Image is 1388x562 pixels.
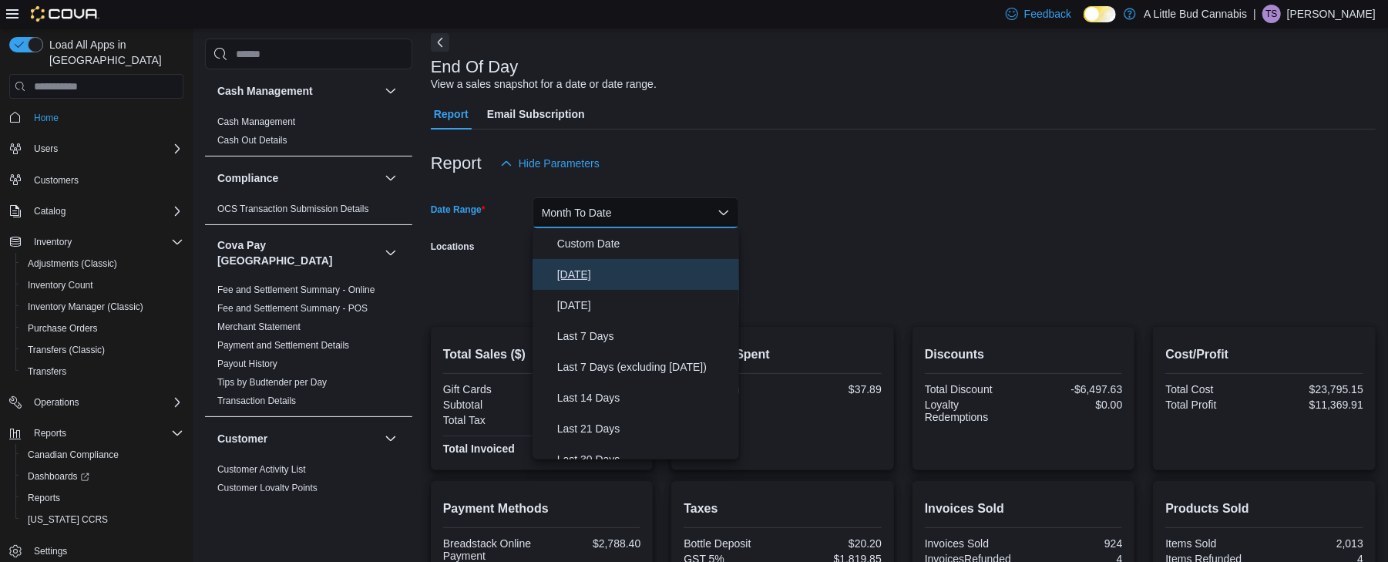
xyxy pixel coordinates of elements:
button: Customer [381,429,400,448]
h3: Report [431,154,482,173]
span: Reports [22,489,183,507]
span: Settings [28,541,183,560]
h2: Discounts [925,345,1123,364]
h3: Customer [217,431,267,446]
span: [DATE] [557,296,733,315]
button: Operations [28,393,86,412]
span: Transfers (Classic) [22,341,183,359]
span: Inventory [28,233,183,251]
div: View a sales snapshot for a date or date range. [431,76,657,93]
a: Settings [28,542,73,560]
button: Inventory Manager (Classic) [15,296,190,318]
div: $23,795.15 [1268,383,1363,395]
button: [US_STATE] CCRS [15,509,190,530]
span: Operations [28,393,183,412]
div: Bottle Deposit [684,537,779,550]
span: Payment and Settlement Details [217,339,349,352]
button: Cova Pay [GEOGRAPHIC_DATA] [381,244,400,262]
button: Transfers (Classic) [15,339,190,361]
button: Inventory Count [15,274,190,296]
div: Compliance [205,200,412,224]
span: Last 21 Days [557,419,733,438]
button: Reports [28,424,72,443]
div: Customer [205,460,412,559]
button: Month To Date [533,197,739,228]
span: Operations [34,396,79,409]
span: Customers [34,174,79,187]
span: Inventory Count [22,276,183,294]
span: Email Subscription [487,99,585,130]
a: Transaction Details [217,395,296,406]
a: Adjustments (Classic) [22,254,123,273]
span: Customer Activity List [217,463,306,476]
span: Home [34,112,59,124]
a: Payout History [217,358,277,369]
a: Tips by Budtender per Day [217,377,327,388]
span: Home [28,107,183,126]
span: Feedback [1024,6,1071,22]
div: Total Discount [925,383,1020,395]
h2: Payment Methods [443,500,641,518]
a: Home [28,109,65,127]
button: Cash Management [217,83,378,99]
span: Washington CCRS [22,510,183,529]
div: Gift Cards [443,383,539,395]
button: Cash Management [381,82,400,100]
div: Items Sold [1165,537,1261,550]
button: Purchase Orders [15,318,190,339]
span: Transaction Details [217,395,296,407]
span: Purchase Orders [22,319,183,338]
span: Merchant Statement [217,321,301,333]
span: [US_STATE] CCRS [28,513,108,526]
img: Cova [31,6,99,22]
a: Customer Loyalty Points [217,483,318,493]
button: Inventory [3,231,190,253]
button: Settings [3,540,190,562]
div: Select listbox [533,228,739,459]
span: Inventory Manager (Classic) [22,298,183,316]
div: $2,788.40 [545,537,640,550]
span: Adjustments (Classic) [22,254,183,273]
a: Purchase Orders [22,319,104,338]
button: Customer [217,431,378,446]
span: Inventory Manager (Classic) [28,301,143,313]
button: Catalog [3,200,190,222]
a: Inventory Count [22,276,99,294]
span: [DATE] [557,265,733,284]
div: Cova Pay [GEOGRAPHIC_DATA] [205,281,412,416]
a: Cash Management [217,116,295,127]
span: Last 14 Days [557,389,733,407]
div: $0.00 [1027,399,1122,411]
h3: Cova Pay [GEOGRAPHIC_DATA] [217,237,378,268]
span: Users [34,143,58,155]
div: Subtotal [443,399,539,411]
div: Invoices Sold [925,537,1020,550]
a: Transfers (Classic) [22,341,111,359]
div: $20.20 [786,537,882,550]
a: [US_STATE] CCRS [22,510,114,529]
span: Transfers [22,362,183,381]
span: Catalog [34,205,66,217]
div: Breadstack Online Payment [443,537,539,562]
a: Merchant Statement [217,321,301,332]
p: | [1253,5,1256,23]
button: Users [28,140,64,158]
div: Tiffany Smith [1262,5,1281,23]
span: Inventory Count [28,279,93,291]
div: $11,369.91 [1268,399,1363,411]
h2: Taxes [684,500,882,518]
button: Hide Parameters [494,148,606,179]
button: Catalog [28,202,72,220]
span: Customers [28,170,183,190]
button: Users [3,138,190,160]
a: OCS Transaction Submission Details [217,204,369,214]
span: Fee and Settlement Summary - Online [217,284,375,296]
p: A Little Bud Cannabis [1144,5,1247,23]
span: Canadian Compliance [28,449,119,461]
span: Tips by Budtender per Day [217,376,327,389]
div: 2,013 [1268,537,1363,550]
h2: Average Spent [684,345,882,364]
div: Total Profit [1165,399,1261,411]
a: Dashboards [15,466,190,487]
strong: Total Invoiced [443,443,515,455]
